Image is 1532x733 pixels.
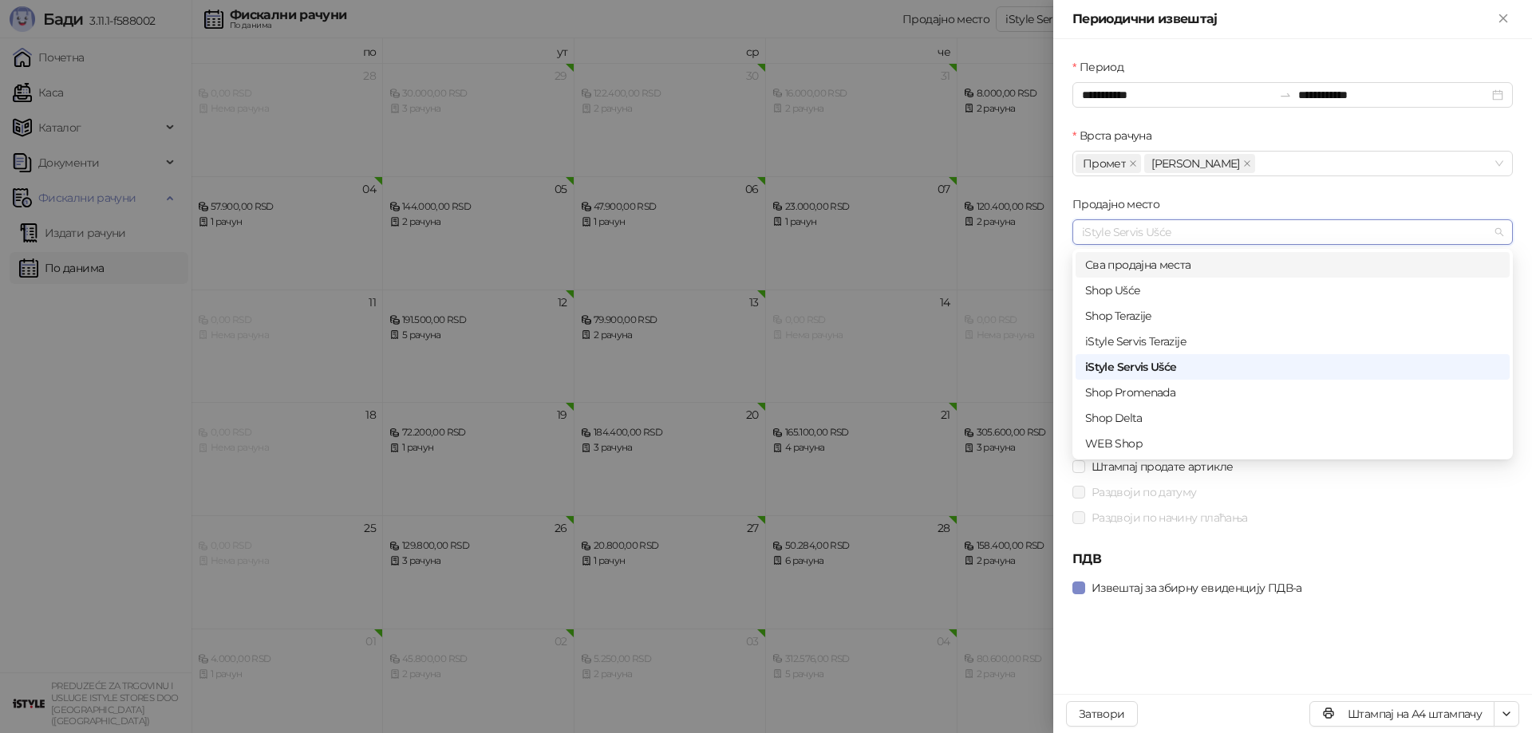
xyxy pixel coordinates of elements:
div: iStyle Servis Ušće [1085,358,1500,376]
span: close [1129,160,1137,167]
h5: ПДВ [1072,550,1513,569]
span: Раздвоји по датуму [1085,483,1202,501]
span: Штампај продате артикле [1085,458,1239,475]
span: Раздвоји по начину плаћања [1085,509,1254,526]
button: Close [1494,10,1513,29]
span: swap-right [1279,89,1292,101]
div: Shop Delta [1085,409,1500,427]
button: Штампај на А4 штампачу [1309,701,1494,727]
div: WEB Shop [1085,435,1500,452]
div: Shop Ušće [1076,278,1510,303]
span: Извештај за збирну евиденцију ПДВ-а [1085,579,1309,597]
label: Продајно место [1072,195,1169,213]
div: Сва продајна места [1085,256,1500,274]
div: Shop Delta [1076,405,1510,431]
label: Врста рачуна [1072,127,1162,144]
div: iStyle Servis Terazije [1076,329,1510,354]
div: iStyle Servis Ušće [1076,354,1510,380]
div: iStyle Servis Terazije [1085,333,1500,350]
span: iStyle Servis Ušće [1082,220,1503,244]
div: Периодични извештај [1072,10,1494,29]
div: Shop Terazije [1076,303,1510,329]
div: Shop Promenada [1085,384,1500,401]
span: close [1243,160,1251,167]
div: Shop Terazije [1085,307,1500,325]
button: Затвори [1066,701,1138,727]
span: Промет [1083,155,1126,172]
input: Период [1082,86,1273,104]
div: WEB Shop [1076,431,1510,456]
label: Период [1072,58,1133,76]
div: Shop Promenada [1076,380,1510,405]
div: Shop Ušće [1085,282,1500,299]
span: to [1279,89,1292,101]
span: [PERSON_NAME] [1151,155,1240,172]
